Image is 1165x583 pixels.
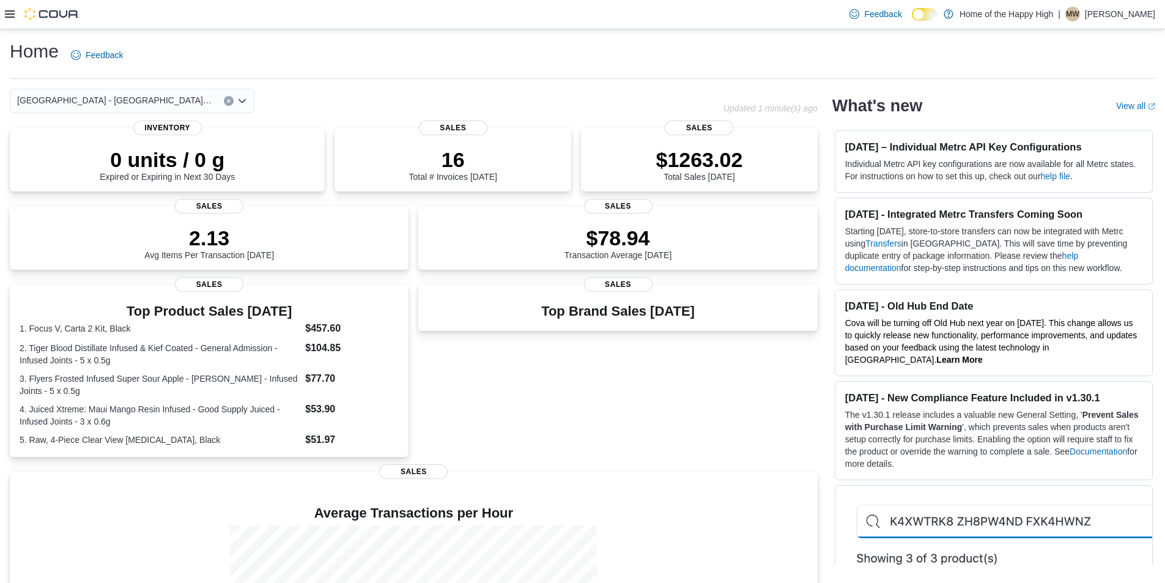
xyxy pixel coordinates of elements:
[100,147,235,172] p: 0 units / 0 g
[1066,7,1079,21] span: MW
[723,103,818,113] p: Updated 1 minute(s) ago
[20,434,300,446] dt: 5. Raw, 4-Piece Clear View [MEDICAL_DATA], Black
[20,373,300,397] dt: 3. Flyers Frosted Infused Super Sour Apple - [PERSON_NAME] - Infused Joints - 5 x 0.5g
[564,226,672,260] div: Transaction Average [DATE]
[237,96,247,106] button: Open list of options
[845,409,1142,470] p: The v1.30.1 release includes a valuable new General Setting, ' ', which prevents sales when produ...
[1058,7,1060,21] p: |
[66,43,128,67] a: Feedback
[845,225,1142,274] p: Starting [DATE], store-to-store transfers can now be integrated with Metrc using in [GEOGRAPHIC_D...
[1065,7,1080,21] div: Matthew Willison
[305,341,399,355] dd: $104.85
[305,321,399,336] dd: $457.60
[224,96,234,106] button: Clear input
[419,121,487,135] span: Sales
[100,147,235,182] div: Expired or Expiring in Next 30 Days
[845,251,1078,273] a: help documentation
[912,8,938,21] input: Dark Mode
[845,392,1142,404] h3: [DATE] - New Compliance Feature Included in v1.30.1
[86,49,123,61] span: Feedback
[845,2,906,26] a: Feedback
[960,7,1053,21] p: Home of the Happy High
[20,403,300,428] dt: 4. Juiced Xtreme: Maui Mango Resin Infused - Good Supply Juiced - Infused Joints - 3 x 0.6g
[175,199,243,214] span: Sales
[175,277,243,292] span: Sales
[1116,101,1155,111] a: View allExternal link
[1148,103,1155,110] svg: External link
[144,226,274,260] div: Avg Items Per Transaction [DATE]
[379,464,448,479] span: Sales
[305,402,399,417] dd: $53.90
[144,226,274,250] p: 2.13
[845,300,1142,312] h3: [DATE] - Old Hub End Date
[845,318,1137,365] span: Cova will be turning off Old Hub next year on [DATE]. This change allows us to quickly release ne...
[1085,7,1155,21] p: [PERSON_NAME]
[936,355,982,365] a: Learn More
[10,39,59,64] h1: Home
[656,147,742,182] div: Total Sales [DATE]
[305,371,399,386] dd: $77.70
[24,8,80,20] img: Cova
[133,121,202,135] span: Inventory
[656,147,742,172] p: $1263.02
[864,8,901,20] span: Feedback
[845,158,1142,182] p: Individual Metrc API key configurations are now available for all Metrc states. For instructions ...
[665,121,733,135] span: Sales
[20,322,300,335] dt: 1. Focus V, Carta 2 Kit, Black
[845,141,1142,153] h3: [DATE] – Individual Metrc API Key Configurations
[409,147,497,172] p: 16
[305,433,399,447] dd: $51.97
[845,208,1142,220] h3: [DATE] - Integrated Metrc Transfers Coming Soon
[1070,447,1127,456] a: Documentation
[20,506,808,521] h4: Average Transactions per Hour
[584,277,653,292] span: Sales
[17,93,212,108] span: [GEOGRAPHIC_DATA] - [GEOGRAPHIC_DATA] - Fire & Flower
[20,342,300,366] dt: 2. Tiger Blood Distillate Infused & Kief Coated - General Admission - Infused Joints - 5 x 0.5g
[20,304,399,319] h3: Top Product Sales [DATE]
[832,96,922,116] h2: What's new
[845,410,1139,432] strong: Prevent Sales with Purchase Limit Warning
[865,239,901,248] a: Transfers
[541,304,695,319] h3: Top Brand Sales [DATE]
[564,226,672,250] p: $78.94
[409,147,497,182] div: Total # Invoices [DATE]
[584,199,653,214] span: Sales
[1041,171,1070,181] a: help file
